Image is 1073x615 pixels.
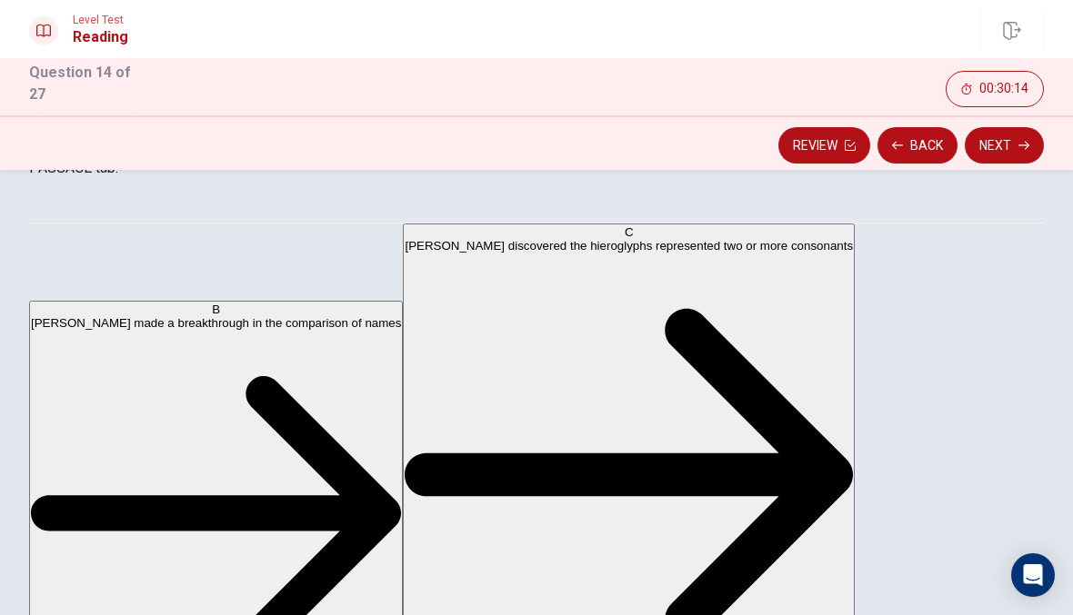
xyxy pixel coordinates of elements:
h1: Reading [73,26,128,48]
span: [PERSON_NAME] made a breakthrough in the comparison of names [31,317,401,331]
div: C [405,225,853,239]
span: [PERSON_NAME] discovered the hieroglyphs represented two or more consonants [405,239,853,253]
h1: Question 14 of 27 [29,62,145,105]
div: Choose test type tabs [29,179,1044,223]
button: Back [877,127,958,164]
button: 00:30:14 [946,71,1044,107]
span: 00:30:14 [979,82,1028,96]
button: Next [965,127,1044,164]
span: Level Test [73,14,128,26]
div: Open Intercom Messenger [1011,553,1055,597]
div: B [31,303,401,317]
button: Review [778,127,870,164]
